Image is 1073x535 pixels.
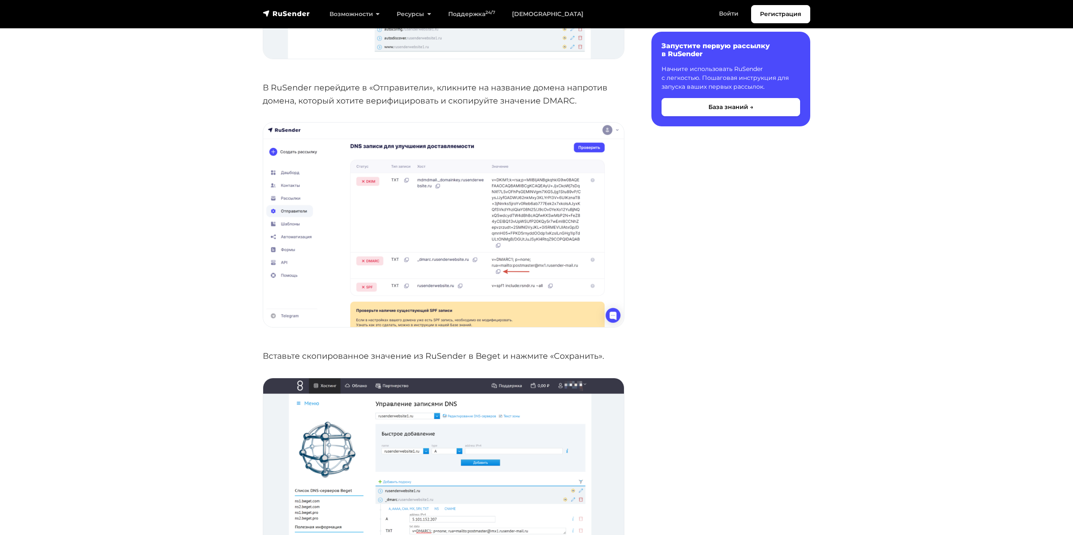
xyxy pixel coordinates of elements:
[485,10,495,15] sup: 24/7
[263,81,624,107] p: В RuSender перейдите в «Отправители», кликните на название домена напротив домена, который хотите...
[751,5,810,23] a: Регистрация
[440,5,504,23] a: Поддержка24/7
[651,32,810,126] a: Запустите первую рассылку в RuSender Начните использовать RuSender с легкостью. Пошаговая инструк...
[263,349,624,363] p: Вставьте скопированное значение из RuSender в Beget и нажмите «Сохранить».
[711,5,747,22] a: Войти
[388,5,439,23] a: Ресурсы
[321,5,388,23] a: Возможности
[662,42,800,58] h6: Запустите первую рассылку в RuSender
[263,123,624,327] img: Подтверждение домена
[662,65,800,91] p: Начните использовать RuSender с легкостью. Пошаговая инструкция для запуска ваших первых рассылок.
[662,98,800,116] button: База знаний →
[263,9,310,18] img: RuSender
[504,5,592,23] a: [DEMOGRAPHIC_DATA]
